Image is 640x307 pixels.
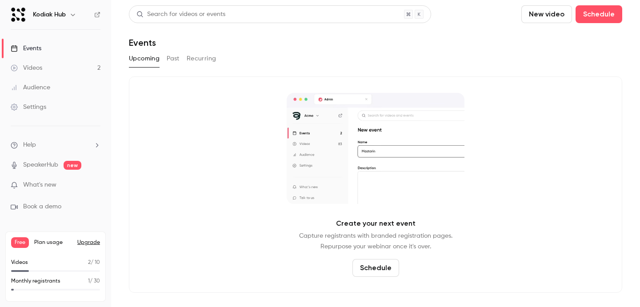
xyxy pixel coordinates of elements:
[11,103,46,112] div: Settings
[23,160,58,170] a: SpeakerHub
[576,5,622,23] button: Schedule
[11,83,50,92] div: Audience
[90,181,100,189] iframe: Noticeable Trigger
[352,259,399,277] button: Schedule
[88,260,91,265] span: 2
[11,64,42,72] div: Videos
[64,161,81,170] span: new
[88,277,100,285] p: / 30
[299,231,452,252] p: Capture registrants with branded registration pages. Repurpose your webinar once it's over.
[129,52,160,66] button: Upcoming
[23,140,36,150] span: Help
[336,218,416,229] p: Create your next event
[11,259,28,267] p: Videos
[11,237,29,248] span: Free
[88,259,100,267] p: / 10
[34,239,72,246] span: Plan usage
[11,140,100,150] li: help-dropdown-opener
[23,180,56,190] span: What's new
[33,10,66,19] h6: Kodiak Hub
[23,202,61,211] span: Book a demo
[88,279,90,284] span: 1
[129,37,156,48] h1: Events
[187,52,216,66] button: Recurring
[136,10,225,19] div: Search for videos or events
[11,8,25,22] img: Kodiak Hub
[167,52,180,66] button: Past
[77,239,100,246] button: Upgrade
[11,44,41,53] div: Events
[521,5,572,23] button: New video
[11,277,60,285] p: Monthly registrants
